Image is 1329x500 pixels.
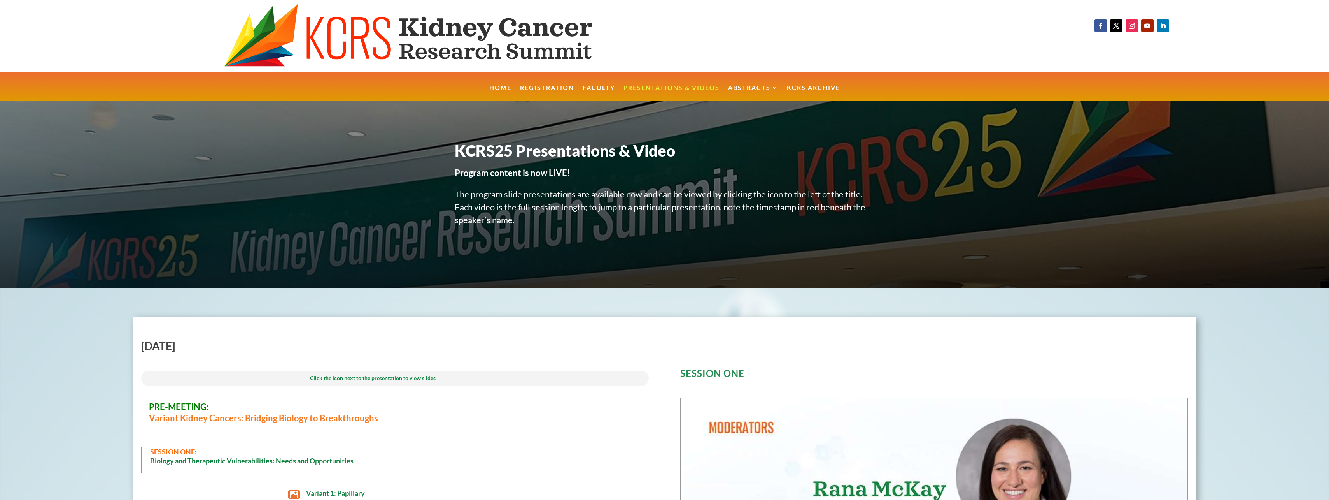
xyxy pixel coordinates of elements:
[224,4,638,68] img: KCRS generic logo wide
[1141,19,1154,32] a: Follow on Youtube
[141,340,649,355] h2: [DATE]
[489,85,511,102] a: Home
[306,489,365,497] span: Variant 1: Papillary
[149,401,641,428] h3: Variant Kidney Cancers: Bridging Biology to Breakthroughs
[583,85,615,102] a: Faculty
[150,447,197,456] span: SESSION ONE:
[149,401,209,412] span: PRE-MEETING:
[455,141,675,160] span: KCRS25 Presentations & Video
[787,85,840,102] a: KCRS Archive
[1126,19,1138,32] a: Follow on Instagram
[150,456,354,465] strong: Biology and Therapeutic Vulnerabilities: Needs and Opportunities
[1094,19,1107,32] a: Follow on Facebook
[1157,19,1169,32] a: Follow on LinkedIn
[623,85,720,102] a: Presentations & Videos
[728,85,778,102] a: Abstracts
[680,369,1188,382] h3: SESSION ONE
[455,167,570,178] strong: Program content is now LIVE!
[455,188,875,235] p: The program slide presentations are available now and can be viewed by clicking the icon to the l...
[310,375,436,381] span: Click the icon next to the presentation to view slides
[1110,19,1122,32] a: Follow on X
[520,85,574,102] a: Registration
